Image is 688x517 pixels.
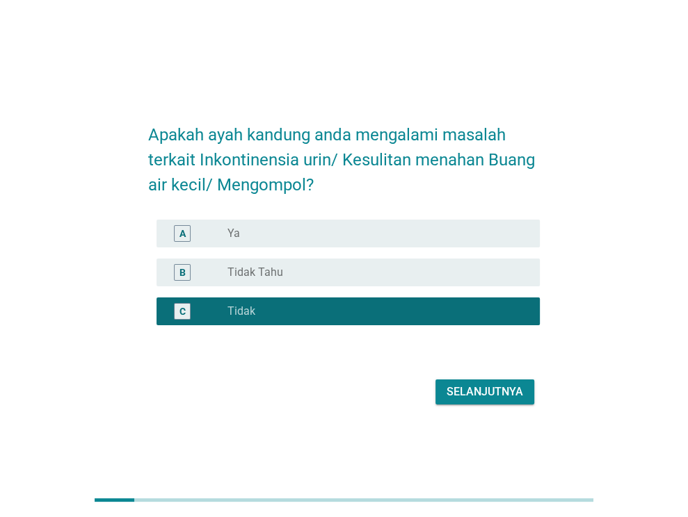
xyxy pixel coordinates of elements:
button: Selanjutnya [435,379,534,404]
div: C [179,304,186,319]
div: Selanjutnya [447,384,523,400]
label: Tidak [227,304,255,318]
label: Tidak Tahu [227,265,283,279]
label: Ya [227,227,240,240]
div: A [179,227,186,241]
div: B [179,265,186,280]
h2: Apakah ayah kandung anda mengalami masalah terkait Inkontinensia urin/ Kesulitan menahan Buang ai... [148,108,540,197]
